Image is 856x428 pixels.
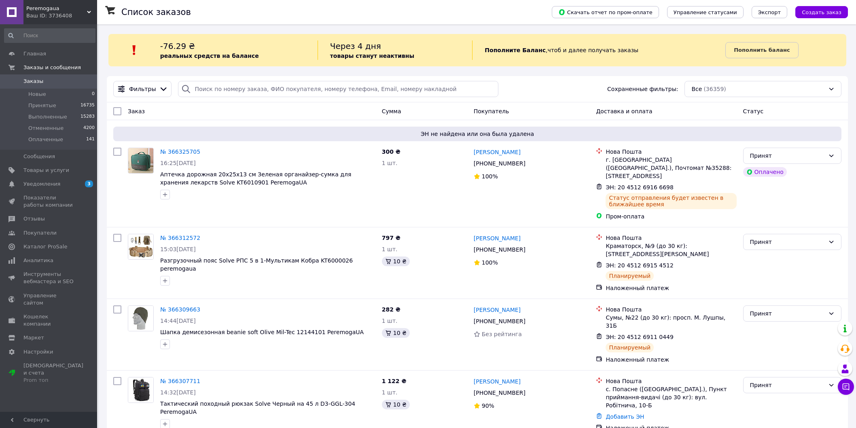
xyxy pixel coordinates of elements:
span: [DEMOGRAPHIC_DATA] и счета [23,362,83,384]
span: Инструменты вебмастера и SEO [23,271,75,285]
span: 1 шт. [382,246,398,252]
a: Тактический походный рюкзак Solve Черный на 45 л D3-GGL-304 PeremogaUA [160,400,355,415]
a: Создать заказ [787,8,848,15]
div: Оплачено [743,167,787,177]
span: Уведомления [23,180,60,188]
span: Без рейтинга [482,331,522,337]
button: Управление статусами [667,6,744,18]
span: Управление сайтом [23,292,75,307]
span: Товары и услуги [23,167,69,174]
a: № 366309663 [160,306,200,313]
span: Кошелек компании [23,313,75,328]
div: [PHONE_NUMBER] [472,158,527,169]
span: Аналитика [23,257,53,264]
span: Выполненные [28,113,67,121]
span: Каталог ProSale [23,243,67,250]
div: Пром-оплата [606,212,736,220]
div: Ваш ID: 3736408 [26,12,97,19]
div: Нова Пошта [606,234,736,242]
span: 15283 [81,113,95,121]
img: Фото товару [128,306,153,331]
a: Фото товару [128,148,154,174]
span: -76.29 ₴ [160,41,195,51]
span: 141 [86,136,95,143]
div: Prom топ [23,377,83,384]
a: № 366307711 [160,378,200,384]
span: Принятые [28,102,56,109]
span: Новые [28,91,46,98]
input: Поиск по номеру заказа, ФИО покупателя, номеру телефона, Email, номеру накладной [178,81,498,97]
b: Пополните Баланс [485,47,546,53]
span: (36359) [703,86,726,92]
span: ЭН: 20 4512 6915 4512 [606,262,674,269]
b: реальных средств на балансе [160,53,259,59]
span: Главная [23,50,46,57]
div: [PHONE_NUMBER] [472,387,527,398]
div: Планируемый [606,271,654,281]
span: Сумма [382,108,401,114]
span: Скачать отчет по пром-оплате [558,8,653,16]
span: Peremogaua [26,5,87,12]
a: Шапка демисезонная beanie soft Olive Mil-Tec 12144101 PeremogaUA [160,329,364,335]
span: 100% [482,173,498,180]
a: Разгрузочный пояс Solve РПС 5 в 1-Мультикам Кобра KT6000026 peremogaua [160,257,353,272]
div: [PHONE_NUMBER] [472,316,527,327]
a: Фото товару [128,377,154,403]
button: Экспорт [752,6,787,18]
div: Принят [750,309,825,318]
a: Фото товару [128,305,154,331]
span: 4200 [83,125,95,132]
span: 1 122 ₴ [382,378,407,384]
span: Заказ [128,108,145,114]
span: 1 шт. [382,318,398,324]
span: Сохраненные фильтры: [607,85,678,93]
b: Пополнить баланс [734,47,790,53]
a: Аптечка дорожная 20х25х13 см Зеленая органайзер-сумка для хранения лекарств Solve KT6010901 Perem... [160,171,351,186]
a: Пополнить баланс [725,42,798,58]
span: Доставка и оплата [596,108,652,114]
div: Наложенный платеж [606,284,736,292]
span: 14:44[DATE] [160,318,196,324]
div: Краматорск, №9 (до 30 кг): [STREET_ADDRESS][PERSON_NAME] [606,242,736,258]
div: [PHONE_NUMBER] [472,244,527,255]
span: Через 4 дня [330,41,381,51]
span: 300 ₴ [382,148,400,155]
button: Скачать отчет по пром-оплате [552,6,659,18]
span: 1 шт. [382,389,398,396]
span: Покупатели [23,229,57,237]
span: Отзывы [23,215,45,222]
a: [PERSON_NAME] [474,234,521,242]
span: 0 [92,91,95,98]
div: Принят [750,237,825,246]
span: 15:03[DATE] [160,246,196,252]
span: 797 ₴ [382,235,400,241]
span: Фильтры [129,85,156,93]
div: Сумы, №22 (до 30 кг): просп. М. Лушпы, 31Б [606,314,736,330]
div: Планируемый [606,343,654,352]
img: Фото товару [128,377,153,403]
span: Заказы и сообщения [23,64,81,71]
span: ЭН: 20 4512 6911 0449 [606,334,674,340]
button: Чат с покупателем [838,379,854,395]
img: Фото товару [128,234,153,259]
h1: Список заказов [121,7,191,17]
div: 10 ₴ [382,256,410,266]
span: Сообщения [23,153,55,160]
div: Нова Пошта [606,377,736,385]
span: 16735 [81,102,95,109]
span: Настройки [23,348,53,356]
span: Показатели работы компании [23,194,75,209]
div: Нова Пошта [606,148,736,156]
span: ЭН: 20 4512 6916 6698 [606,184,674,191]
span: Экспорт [758,9,781,15]
b: товары станут неактивны [330,53,414,59]
img: Фото товару [128,148,153,173]
span: 3 [85,180,93,187]
span: 1 шт. [382,160,398,166]
span: 16:25[DATE] [160,160,196,166]
div: Нова Пошта [606,305,736,314]
div: Принят [750,151,825,160]
button: Создать заказ [795,6,848,18]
